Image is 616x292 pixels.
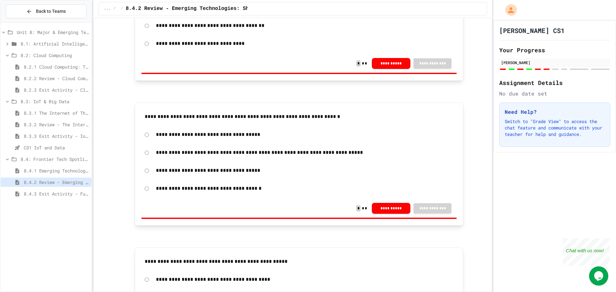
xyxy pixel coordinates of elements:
[499,78,610,87] h2: Assignment Details
[113,6,116,11] span: /
[21,40,89,47] span: 8.1: Artificial Intelligence Basics
[24,133,89,139] span: 8.3.3 Exit Activity - IoT Data Detective Challenge
[505,118,605,138] p: Switch to "Grade View" to access the chat feature and communicate with your teacher for help and ...
[21,156,89,163] span: 8.4: Frontier Tech Spotlight
[24,121,89,128] span: 8.3.2 Review - The Internet of Things and Big Data
[24,87,89,93] span: 8.2.3 Exit Activity - Cloud Service Detective
[24,167,89,174] span: 8.4.1 Emerging Technologies: Shaping Our Digital Future
[24,110,89,116] span: 8.3.1 The Internet of Things and Big Data: Our Connected Digital World
[563,238,610,266] iframe: chat widget
[499,3,518,17] div: My Account
[499,26,565,35] h1: [PERSON_NAME] CS1
[499,90,610,97] div: No due date set
[21,98,89,105] span: 8.3: IoT & Big Data
[104,6,111,11] span: ...
[24,190,89,197] span: 8.4.3 Exit Activity - Future Tech Challenge
[126,5,323,13] span: 8.4.2 Review - Emerging Technologies: Shaping Our Digital Future
[17,29,89,36] span: Unit 8: Major & Emerging Technologies
[36,8,66,15] span: Back to Teams
[505,108,605,116] h3: Need Help?
[24,63,89,70] span: 8.2.1 Cloud Computing: Transforming the Digital World
[121,6,123,11] span: /
[499,46,610,54] h2: Your Progress
[24,179,89,186] span: 8.4.2 Review - Emerging Technologies: Shaping Our Digital Future
[24,144,89,151] span: CS1 IoT and Data
[501,60,608,65] div: [PERSON_NAME]
[589,266,610,286] iframe: chat widget
[21,52,89,59] span: 8.2: Cloud Computing
[24,75,89,82] span: 8.2.2 Review - Cloud Computing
